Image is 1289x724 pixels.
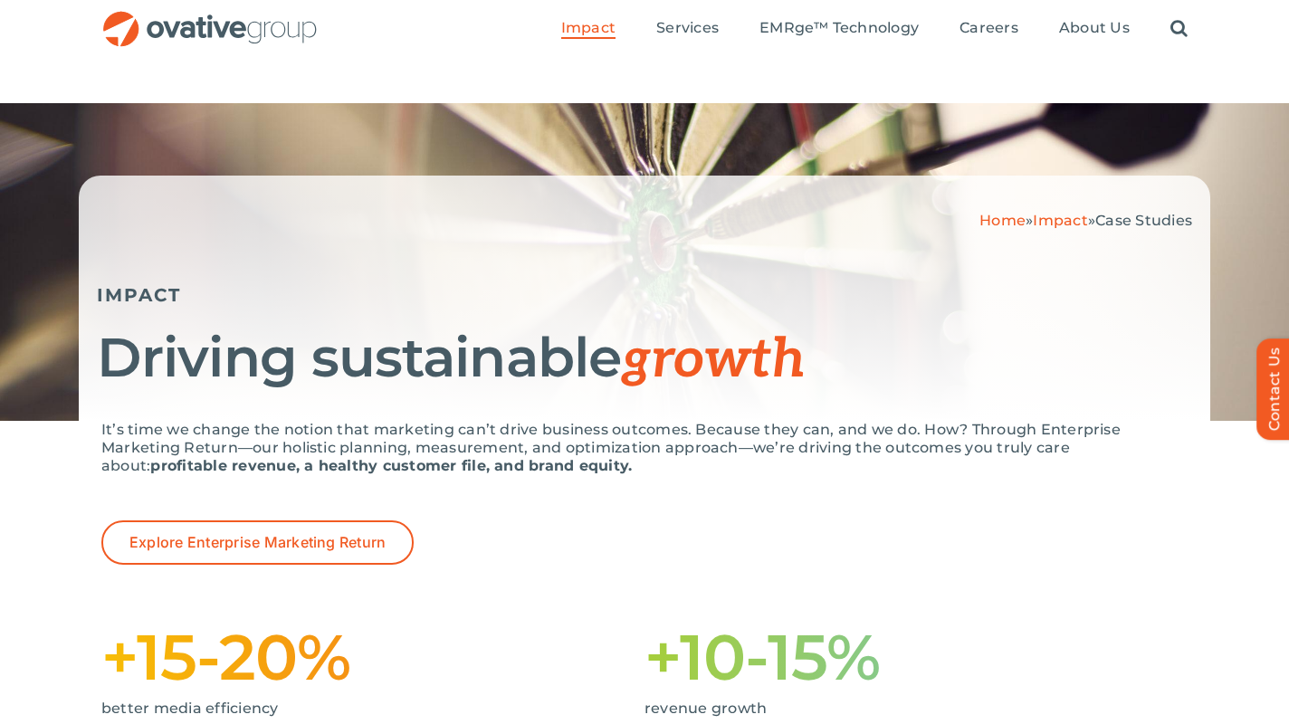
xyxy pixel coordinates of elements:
a: Impact [561,19,616,39]
a: Services [656,19,719,39]
span: growth [621,328,806,393]
a: About Us [1059,19,1130,39]
a: Home [979,212,1026,229]
span: Services [656,19,719,37]
a: Impact [1033,212,1087,229]
p: revenue growth [644,700,1160,718]
a: Careers [960,19,1018,39]
h5: IMPACT [97,284,1192,306]
a: EMRge™ Technology [759,19,919,39]
strong: profitable revenue, a healthy customer file, and brand equity. [150,457,632,474]
p: It’s time we change the notion that marketing can’t drive business outcomes. Because they can, an... [101,421,1188,475]
h1: Driving sustainable [97,329,1192,389]
h1: +15-20% [101,628,644,686]
p: better media efficiency [101,700,617,718]
span: » » [979,212,1192,229]
span: About Us [1059,19,1130,37]
span: Case Studies [1095,212,1192,229]
h1: +10-15% [644,628,1188,686]
a: OG_Full_horizontal_RGB [101,9,319,26]
a: Search [1170,19,1188,39]
span: Impact [561,19,616,37]
span: EMRge™ Technology [759,19,919,37]
a: Explore Enterprise Marketing Return [101,520,414,565]
span: Careers [960,19,1018,37]
span: Explore Enterprise Marketing Return [129,534,386,551]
